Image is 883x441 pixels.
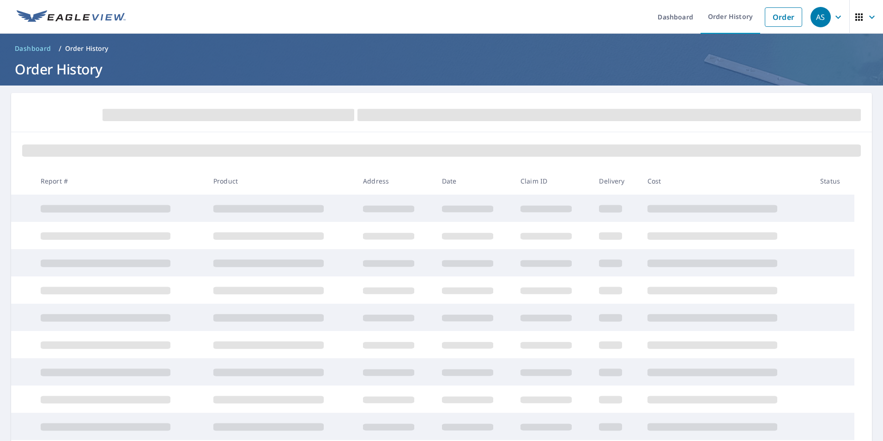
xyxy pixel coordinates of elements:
[17,10,126,24] img: EV Logo
[33,167,206,195] th: Report #
[813,167,854,195] th: Status
[810,7,831,27] div: AS
[15,44,51,53] span: Dashboard
[356,167,434,195] th: Address
[592,167,640,195] th: Delivery
[640,167,813,195] th: Cost
[435,167,513,195] th: Date
[11,41,55,56] a: Dashboard
[765,7,802,27] a: Order
[65,44,109,53] p: Order History
[11,41,872,56] nav: breadcrumb
[513,167,592,195] th: Claim ID
[11,60,872,79] h1: Order History
[59,43,61,54] li: /
[206,167,356,195] th: Product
